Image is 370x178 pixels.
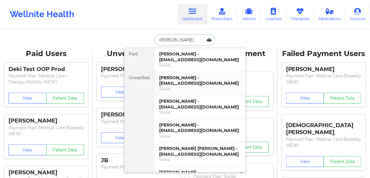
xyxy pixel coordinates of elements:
p: Payment Plan : Medical Care + Therapy Monthly (NEW) [9,73,84,85]
p: Payment Plan : Medical Care Biweekly (NEW) [9,125,84,137]
button: Patient Data [231,142,269,153]
p: Payment Plan : Unmatched Plan [101,119,176,125]
div: Social [159,133,241,139]
div: JB [101,157,176,164]
button: Patient Data [46,144,84,155]
div: [PERSON_NAME] - [EMAIL_ADDRESS][DOMAIN_NAME] [159,98,241,110]
div: [PERSON_NAME] [PERSON_NAME] - [EMAIL_ADDRESS][DOMAIN_NAME] [159,146,241,157]
a: Medications [314,4,346,24]
div: [PERSON_NAME] [9,117,84,124]
div: [PERSON_NAME] [101,111,176,118]
a: Prescribers [207,4,237,24]
div: Paid Users [4,49,88,59]
button: View [101,87,139,98]
div: [PERSON_NAME] [286,66,361,73]
div: [PERSON_NAME] - [EMAIL_ADDRESS][DOMAIN_NAME] [159,122,241,133]
p: Payment Plan : Medical Care Biweekly (NEW) [286,73,361,85]
button: View [101,132,139,143]
button: View [9,144,47,155]
button: View [286,156,324,167]
div: Social [159,62,241,68]
button: Patient Data [231,96,269,107]
div: [PERSON_NAME] [9,169,84,176]
p: Payment Plan : Unmatched Plan [101,73,176,79]
button: View [9,93,47,104]
button: Patient Data [46,93,84,104]
a: Coaches [261,4,286,24]
p: Payment Plan : Medical Care Biweekly (NEW) [286,136,361,148]
button: View [286,93,324,104]
div: Deki Test OOP Prod [9,66,84,73]
div: Social [159,157,241,162]
div: [PERSON_NAME] - [EMAIL_ADDRESS][DOMAIN_NAME] [159,75,241,86]
div: Social [159,110,241,115]
div: Social [159,86,241,91]
a: Therapists [286,4,314,24]
button: Patient Data [324,93,362,104]
button: Patient Data [324,156,362,167]
a: Dashboard [178,4,207,24]
div: Paid [124,48,154,72]
div: Unverified Users [97,49,181,59]
div: [PERSON_NAME] - [EMAIL_ADDRESS][DOMAIN_NAME] [159,51,241,62]
a: Account [345,4,370,24]
div: [DEMOGRAPHIC_DATA][PERSON_NAME] [286,117,361,136]
a: Admins [237,4,261,24]
p: Payment Plan : Unmatched Plan [101,164,176,170]
div: [PERSON_NAME] [101,66,176,73]
div: Failed Payment Users [282,49,366,59]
